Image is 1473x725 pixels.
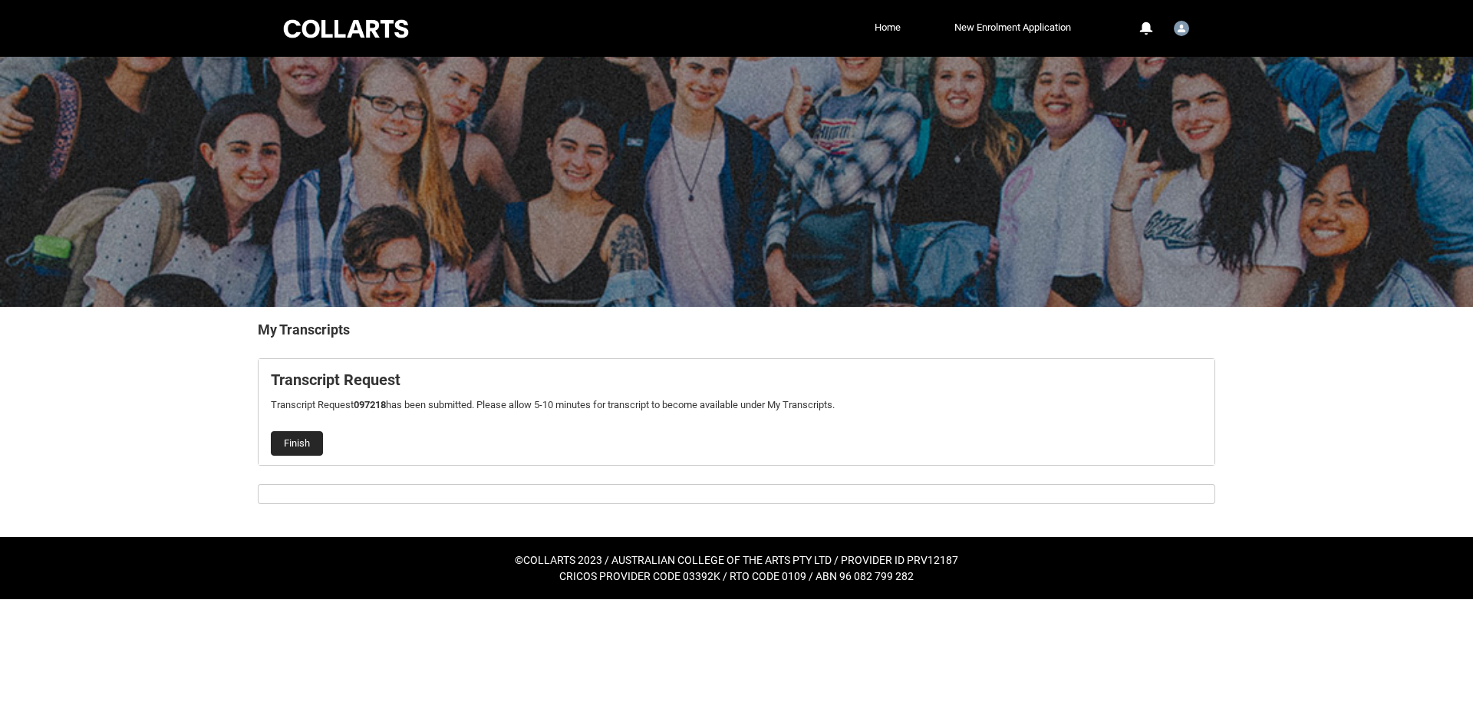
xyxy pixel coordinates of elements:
[271,397,1202,413] p: Transcript Request has been submitted. Please allow 5-10 minutes for transcript to become availab...
[1174,21,1189,36] img: Student.wsimpso.20252979
[258,358,1215,466] article: Request_Student_Transcript flow
[1170,15,1193,39] button: User Profile Student.wsimpso.20252979
[271,431,323,456] button: Finish
[951,16,1075,39] a: New Enrolment Application
[871,16,905,39] a: Home
[271,371,400,389] b: Transcript Request
[354,399,386,410] b: 097218
[258,321,350,338] b: My Transcripts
